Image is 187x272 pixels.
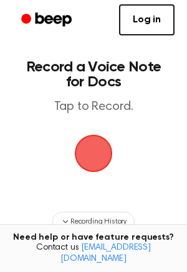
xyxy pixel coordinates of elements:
span: Contact us [7,243,180,265]
a: [EMAIL_ADDRESS][DOMAIN_NAME] [60,243,151,263]
span: Recording History [70,216,127,227]
a: Log in [119,4,175,35]
a: Beep [12,8,83,32]
img: Beep Logo [75,135,112,172]
p: Tap to Record. [22,99,165,115]
h1: Record a Voice Note for Docs [22,60,165,89]
button: Recording History [52,212,135,232]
